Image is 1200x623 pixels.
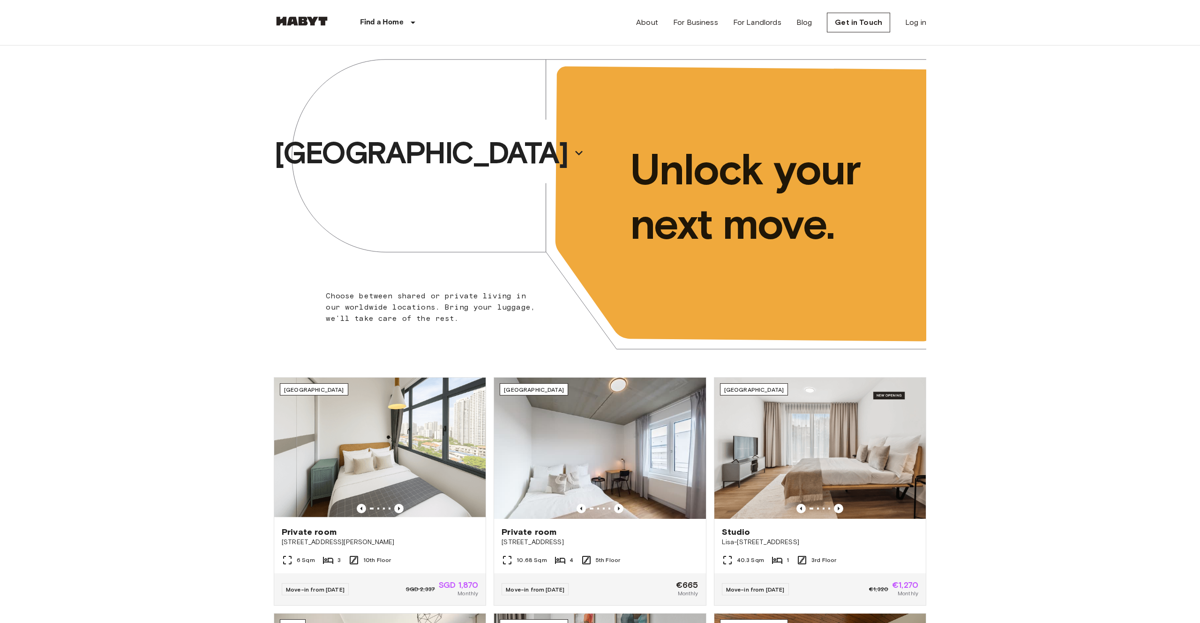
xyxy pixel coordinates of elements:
a: For Business [673,17,718,28]
a: Log in [905,17,926,28]
a: Marketing picture of unit DE-04-037-026-03QPrevious imagePrevious image[GEOGRAPHIC_DATA]Private r... [494,377,706,606]
a: Marketing picture of unit SG-01-116-001-02Previous imagePrevious image[GEOGRAPHIC_DATA]Private ro... [274,377,486,606]
span: [STREET_ADDRESS][PERSON_NAME] [282,538,478,547]
button: Previous image [394,504,404,513]
span: SGD 1,870 [439,581,478,589]
span: SGD 2,337 [406,585,435,593]
span: Move-in from [DATE] [286,586,345,593]
img: Marketing picture of unit SG-01-116-001-02 [274,378,486,519]
span: Monthly [898,589,918,598]
span: Monthly [678,589,698,598]
span: €1,320 [869,585,888,593]
button: Previous image [796,504,806,513]
a: Blog [796,17,812,28]
p: [GEOGRAPHIC_DATA] [274,134,568,172]
span: Private room [502,526,556,538]
span: [GEOGRAPHIC_DATA] [284,386,344,393]
p: Find a Home [360,17,404,28]
span: [STREET_ADDRESS] [502,538,698,547]
a: Get in Touch [827,13,890,32]
img: Marketing picture of unit DE-04-037-026-03Q [494,378,705,519]
a: About [636,17,658,28]
span: [GEOGRAPHIC_DATA] [504,386,564,393]
span: Move-in from [DATE] [726,586,785,593]
span: Private room [282,526,337,538]
span: Move-in from [DATE] [506,586,564,593]
span: 4 [570,556,573,564]
span: Lisa-[STREET_ADDRESS] [722,538,918,547]
button: Previous image [577,504,586,513]
button: Previous image [357,504,366,513]
span: Studio [722,526,750,538]
a: For Landlords [733,17,781,28]
img: Habyt [274,16,330,26]
span: 6 Sqm [297,556,315,564]
span: 10th Floor [363,556,391,564]
button: Previous image [834,504,843,513]
span: €665 [676,581,698,589]
span: [GEOGRAPHIC_DATA] [724,386,784,393]
span: 5th Floor [596,556,620,564]
a: Marketing picture of unit DE-01-491-304-001Previous imagePrevious image[GEOGRAPHIC_DATA]StudioLis... [714,377,926,606]
span: €1,270 [892,581,918,589]
button: [GEOGRAPHIC_DATA] [270,131,588,175]
button: Previous image [614,504,623,513]
p: Unlock your next move. [630,142,911,251]
img: Marketing picture of unit DE-01-491-304-001 [714,378,926,519]
span: 40.3 Sqm [737,556,764,564]
span: 3rd Floor [811,556,836,564]
span: 3 [337,556,341,564]
p: Choose between shared or private living in our worldwide locations. Bring your luggage, we'll tak... [326,290,541,324]
span: 1 [787,556,789,564]
span: 10.68 Sqm [517,556,547,564]
span: Monthly [457,589,478,598]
